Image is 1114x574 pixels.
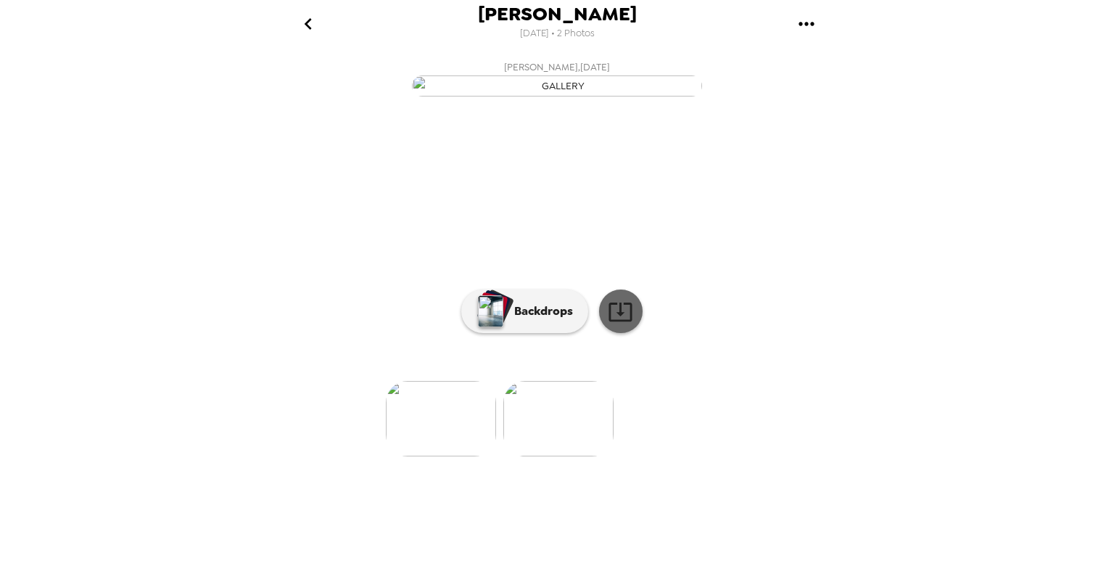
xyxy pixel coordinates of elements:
img: gallery [412,75,702,97]
span: [PERSON_NAME] , [DATE] [504,59,610,75]
p: Backdrops [507,303,573,320]
span: [DATE] • 2 Photos [520,24,595,44]
button: [PERSON_NAME],[DATE] [267,54,847,101]
button: Backdrops [461,290,588,333]
img: gallery [386,381,496,456]
span: [PERSON_NAME] [478,4,637,24]
img: gallery [503,381,614,456]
